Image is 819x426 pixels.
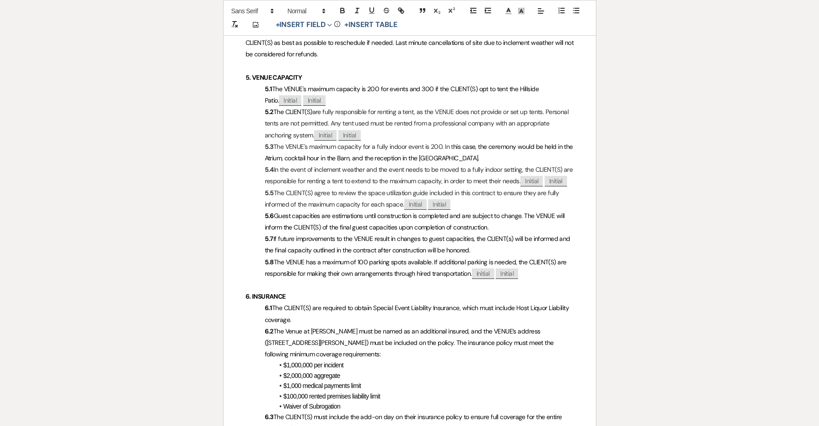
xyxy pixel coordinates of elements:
[284,5,328,16] span: Header Formats
[284,393,380,400] span: $100,000 rented premises liability limit
[344,21,348,28] span: +
[265,165,274,174] strong: 5.4
[265,304,571,323] span: The CLIENT(S) are required to obtain Special Event Liability Insurance, which must include Host L...
[265,108,273,116] strong: 5.2
[246,292,286,300] strong: 6. INSURANCE
[472,268,494,279] span: Initial
[265,235,572,254] span: If future improvements to the VENUE result in changes to guest capacities, the CLIENT(s) will be ...
[265,258,568,278] span: The VENUE has a maximum of 100 parking spots available. If additional parking is needed, the CLIE...
[265,189,274,197] strong: 5.5
[303,95,326,106] span: Initial
[273,108,312,116] span: The CLIENT(S)
[338,130,361,141] span: Initial
[265,258,274,266] strong: 5.8
[520,176,543,186] span: Initial
[246,187,574,210] p: The CLIENT(S) agree to review the space utilization guide included in this contract to ensure the...
[276,21,280,28] span: +
[284,372,340,379] span: $2,000,000 aggregate
[314,130,337,141] span: Initial
[265,85,541,104] span: The VENUE's maximum capacity is 200 for events and 300 if the CLIENT(S) opt to tent the Hillside ...
[428,199,450,210] span: Initial
[265,327,273,335] strong: 6.2
[265,142,273,151] strong: 5.3
[265,327,556,358] span: The Venue at [PERSON_NAME] must be named as an additional insured, and the VENUE’s address ([STRE...
[496,268,518,279] span: Initial
[265,235,273,243] strong: 5.7
[265,142,575,162] span: his case, the ceremony would be held in the Atrium, cocktail hour in the Barn, and the reception ...
[265,212,274,220] strong: 5.6
[341,19,400,30] button: +Insert Table
[279,95,301,106] span: Initial
[404,199,427,210] span: Initial
[246,164,574,187] p: In the event of inclement weather and the event needs to be moved to a fully indoor setting, the ...
[284,403,341,410] span: Waiver of Subrogation
[502,5,515,16] span: Text Color
[545,176,567,186] span: Initial
[284,361,344,369] span: $1,000,000 per incident
[515,5,528,16] span: Text Background Color
[535,5,547,16] span: Alignment
[265,413,273,421] strong: 6.3
[246,106,574,141] p: are fully responsible for renting a tent, as the VENUE does not provide or set up tents. Personal...
[246,73,302,82] strong: 5. VENUE CAPACITY
[265,212,566,231] span: Guest capacities are estimations until construction is completed and are subject to change. The V...
[284,382,361,389] span: $1,000 medical payments limit
[265,85,272,93] strong: 5.1
[273,19,336,30] button: Insert Field
[265,304,272,312] strong: 6.1
[246,141,574,164] p: The VENUE's maximum capacity for a fully indoor event is 200. In t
